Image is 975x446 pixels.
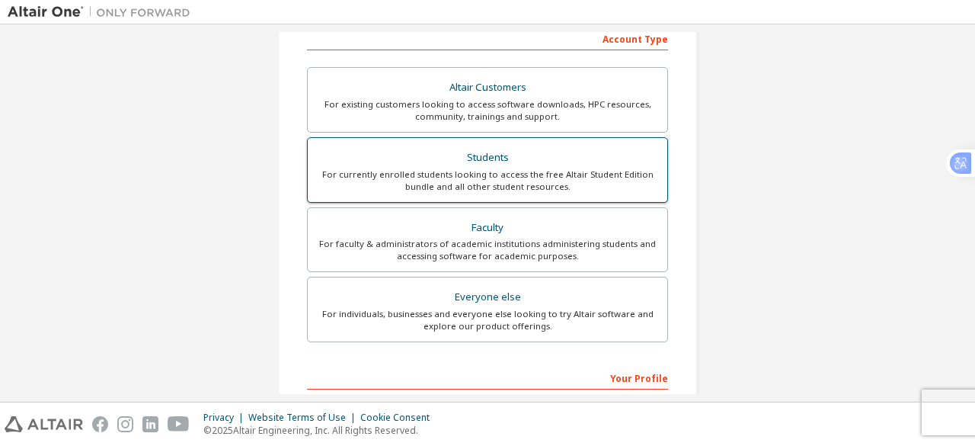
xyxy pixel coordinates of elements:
[317,287,658,308] div: Everyone else
[317,238,658,262] div: For faculty & administrators of academic institutions administering students and accessing softwa...
[317,147,658,168] div: Students
[142,416,158,432] img: linkedin.svg
[360,412,439,424] div: Cookie Consent
[317,168,658,193] div: For currently enrolled students looking to access the free Altair Student Edition bundle and all ...
[317,98,658,123] div: For existing customers looking to access software downloads, HPC resources, community, trainings ...
[317,77,658,98] div: Altair Customers
[203,412,248,424] div: Privacy
[5,416,83,432] img: altair_logo.svg
[92,416,108,432] img: facebook.svg
[203,424,439,437] p: © 2025 Altair Engineering, Inc. All Rights Reserved.
[8,5,198,20] img: Altair One
[317,308,658,332] div: For individuals, businesses and everyone else looking to try Altair software and explore our prod...
[117,416,133,432] img: instagram.svg
[307,26,668,50] div: Account Type
[168,416,190,432] img: youtube.svg
[317,217,658,239] div: Faculty
[307,365,668,390] div: Your Profile
[248,412,360,424] div: Website Terms of Use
